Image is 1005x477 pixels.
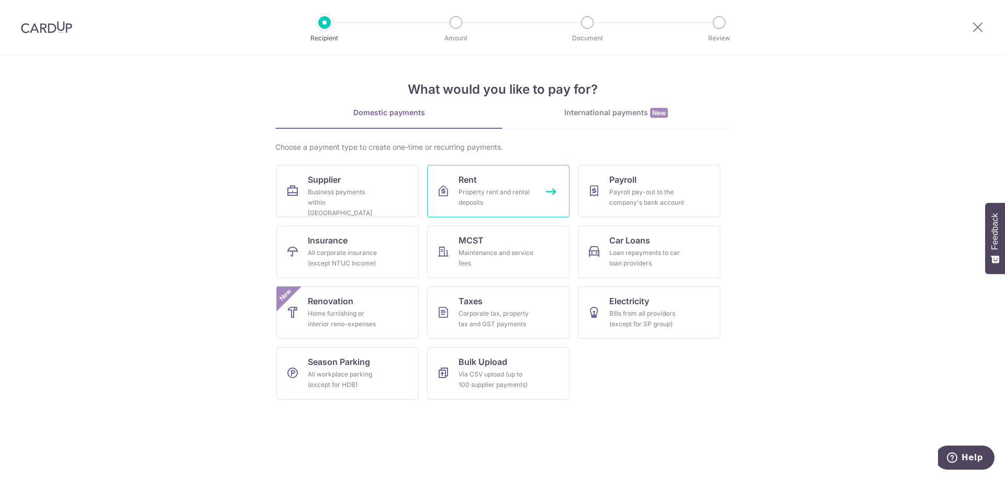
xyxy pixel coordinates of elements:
[985,203,1005,274] button: Feedback - Show survey
[938,446,995,472] iframe: Opens a widget where you can find more information
[427,347,569,400] a: Bulk UploadVia CSV upload (up to 100 supplier payments)
[427,165,569,217] a: RentProperty rent and rental deposits
[578,286,720,339] a: ElectricityBills from all providers (except for SP group)
[417,33,495,43] p: Amount
[650,108,668,118] span: New
[21,21,72,34] img: CardUp
[459,248,534,269] div: Maintenance and service fees
[427,286,569,339] a: TaxesCorporate tax, property tax and GST payments
[549,33,626,43] p: Document
[308,369,383,390] div: All workplace parking (except for HDB)
[277,286,294,304] span: New
[459,369,534,390] div: Via CSV upload (up to 100 supplier payments)
[459,234,484,247] span: MCST
[308,295,353,307] span: Renovation
[276,347,419,400] a: Season ParkingAll workplace parking (except for HDB)
[286,33,363,43] p: Recipient
[276,286,419,339] a: RenovationHome furnishing or interior reno-expensesNew
[276,226,419,278] a: InsuranceAll corporate insurance (except NTUC Income)
[609,248,685,269] div: Loan repayments to car loan providers
[275,107,502,118] div: Domestic payments
[578,226,720,278] a: Car LoansLoan repayments to car loan providers
[308,308,383,329] div: Home furnishing or interior reno-expenses
[308,173,341,186] span: Supplier
[459,173,477,186] span: Rent
[990,213,1000,250] span: Feedback
[308,248,383,269] div: All corporate insurance (except NTUC Income)
[427,226,569,278] a: MCSTMaintenance and service fees
[609,295,649,307] span: Electricity
[609,187,685,208] div: Payroll pay-out to the company's bank account
[502,107,730,118] div: International payments
[459,187,534,208] div: Property rent and rental deposits
[276,165,419,217] a: SupplierBusiness payments within [GEOGRAPHIC_DATA]
[275,80,730,99] h4: What would you like to pay for?
[459,356,507,368] span: Bulk Upload
[308,356,370,368] span: Season Parking
[609,308,685,329] div: Bills from all providers (except for SP group)
[459,308,534,329] div: Corporate tax, property tax and GST payments
[609,173,636,186] span: Payroll
[308,187,383,218] div: Business payments within [GEOGRAPHIC_DATA]
[308,234,348,247] span: Insurance
[459,295,483,307] span: Taxes
[578,165,720,217] a: PayrollPayroll pay-out to the company's bank account
[609,234,650,247] span: Car Loans
[275,142,730,152] div: Choose a payment type to create one-time or recurring payments.
[680,33,758,43] p: Review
